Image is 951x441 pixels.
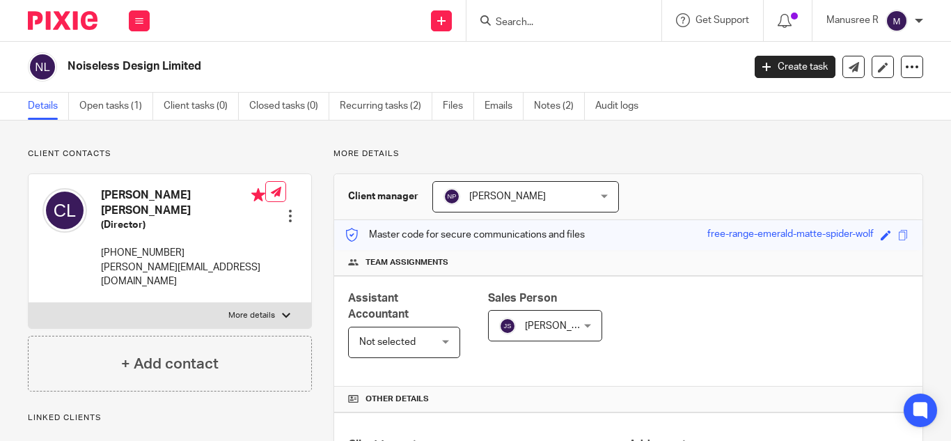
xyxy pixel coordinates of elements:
[695,15,749,25] span: Get Support
[525,321,602,331] span: [PERSON_NAME]
[485,93,524,120] a: Emails
[755,56,835,78] a: Create task
[443,188,460,205] img: svg%3E
[499,318,516,334] img: svg%3E
[251,188,265,202] i: Primary
[28,11,97,30] img: Pixie
[79,93,153,120] a: Open tasks (1)
[494,17,620,29] input: Search
[469,192,546,201] span: [PERSON_NAME]
[348,293,409,320] span: Assistant Accountant
[359,337,416,347] span: Not selected
[101,261,265,289] p: [PERSON_NAME][EMAIL_ADDRESS][DOMAIN_NAME]
[249,93,329,120] a: Closed tasks (0)
[42,188,87,233] img: svg%3E
[443,93,474,120] a: Files
[164,93,239,120] a: Client tasks (0)
[333,148,923,160] p: More details
[101,246,265,260] p: [PHONE_NUMBER]
[886,10,908,32] img: svg%3E
[28,412,312,424] p: Linked clients
[101,218,265,232] h5: (Director)
[68,59,601,74] h2: Noiseless Design Limited
[707,227,874,243] div: free-range-emerald-matte-spider-wolf
[366,257,448,268] span: Team assignments
[348,189,418,203] h3: Client manager
[826,13,879,27] p: Manusree R
[488,293,557,304] span: Sales Person
[366,394,429,405] span: Other details
[101,188,265,218] h4: [PERSON_NAME] [PERSON_NAME]
[28,148,312,160] p: Client contacts
[595,93,649,120] a: Audit logs
[28,52,57,82] img: svg%3E
[345,228,585,242] p: Master code for secure communications and files
[228,310,275,321] p: More details
[340,93,432,120] a: Recurring tasks (2)
[28,93,69,120] a: Details
[121,353,219,375] h4: + Add contact
[534,93,585,120] a: Notes (2)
